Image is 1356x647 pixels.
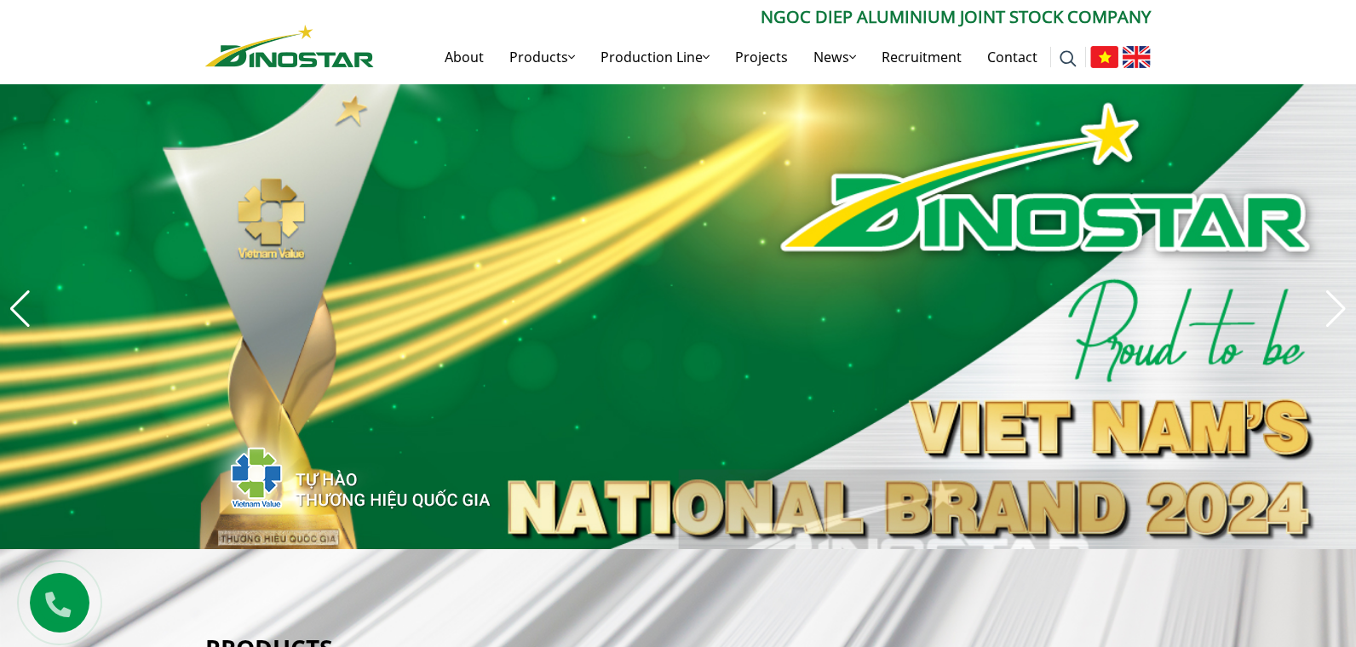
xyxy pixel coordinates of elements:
img: search [1060,50,1077,67]
a: News [801,30,869,84]
img: Tiếng Việt [1090,46,1118,68]
a: Contact [974,30,1050,84]
div: Next slide [1324,290,1347,328]
div: Previous slide [9,290,32,328]
p: Ngoc Diep Aluminium Joint Stock Company [374,4,1151,30]
a: About [432,30,497,84]
a: Recruitment [869,30,974,84]
img: thqg [180,416,493,532]
a: Nhôm Dinostar [205,21,374,66]
img: Nhôm Dinostar [205,25,374,67]
img: English [1123,46,1151,68]
a: Products [497,30,588,84]
a: Production Line [588,30,722,84]
a: Projects [722,30,801,84]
